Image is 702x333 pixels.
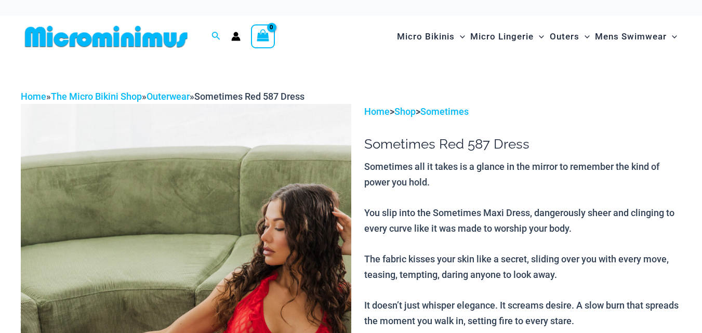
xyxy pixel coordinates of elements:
span: Micro Lingerie [470,23,534,50]
img: MM SHOP LOGO FLAT [21,25,192,48]
span: Outers [550,23,579,50]
a: Micro LingerieMenu ToggleMenu Toggle [468,21,547,52]
a: Outerwear [147,91,190,102]
a: Micro BikinisMenu ToggleMenu Toggle [394,21,468,52]
span: Menu Toggle [579,23,590,50]
a: Sometimes [420,106,469,117]
h1: Sometimes Red 587 Dress [364,136,681,152]
a: The Micro Bikini Shop [51,91,142,102]
a: Account icon link [231,32,241,41]
nav: Site Navigation [393,19,681,54]
span: Sometimes Red 587 Dress [194,91,304,102]
span: Micro Bikinis [397,23,455,50]
span: Menu Toggle [455,23,465,50]
p: > > [364,104,681,119]
span: Mens Swimwear [595,23,667,50]
a: Search icon link [211,30,221,43]
span: Menu Toggle [667,23,677,50]
span: Menu Toggle [534,23,544,50]
a: View Shopping Cart, empty [251,24,275,48]
a: Home [364,106,390,117]
a: Shop [394,106,416,117]
a: Home [21,91,46,102]
a: OutersMenu ToggleMenu Toggle [547,21,592,52]
a: Mens SwimwearMenu ToggleMenu Toggle [592,21,680,52]
span: » » » [21,91,304,102]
